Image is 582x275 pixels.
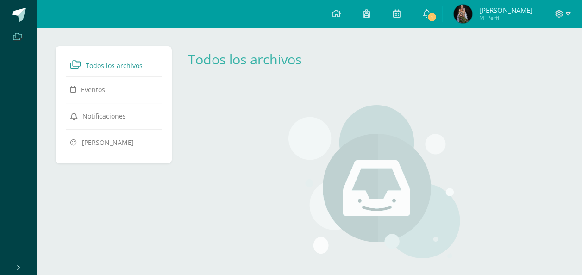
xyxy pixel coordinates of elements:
span: Eventos [81,85,105,94]
span: Notificaciones [82,112,126,120]
a: Todos los archivos [188,50,302,68]
span: [PERSON_NAME] [479,6,532,15]
img: stages.png [288,105,460,262]
span: [PERSON_NAME] [82,138,134,147]
a: Eventos [70,81,157,98]
a: Notificaciones [70,107,157,124]
a: [PERSON_NAME] [70,134,157,150]
span: 1 [427,12,437,22]
img: ca6f67b97c3e00c00c6287430528c66c.png [454,5,472,23]
div: Todos los archivos [188,50,316,68]
a: Todos los archivos [70,56,157,73]
span: Todos los archivos [86,61,143,70]
span: Mi Perfil [479,14,532,22]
